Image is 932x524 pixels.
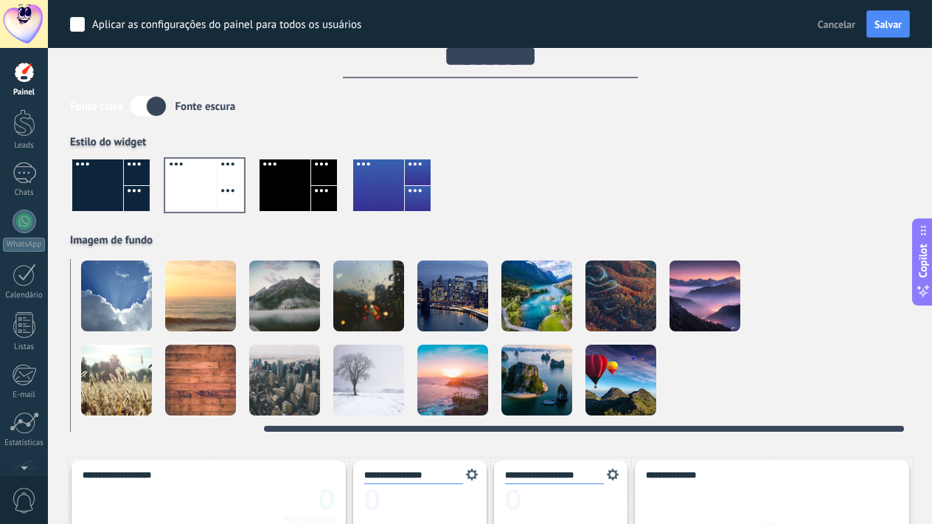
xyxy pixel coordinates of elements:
[70,233,910,247] div: Imagem de fundo
[866,10,910,38] button: Salvar
[70,135,910,149] div: Estilo do widget
[874,19,902,30] span: Salvar
[3,291,46,300] div: Calendário
[916,244,931,278] span: Copilot
[812,13,861,35] button: Cancelar
[92,18,361,32] div: Aplicar as configurações do painel para todos os usuários
[3,390,46,400] div: E-mail
[3,438,46,448] div: Estatísticas
[818,18,855,31] span: Cancelar
[3,238,45,252] div: WhatsApp
[70,100,122,114] div: Fonte clara
[3,342,46,352] div: Listas
[3,188,46,198] div: Chats
[175,100,235,114] div: Fonte escura
[3,141,46,151] div: Leads
[3,88,46,97] div: Painel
